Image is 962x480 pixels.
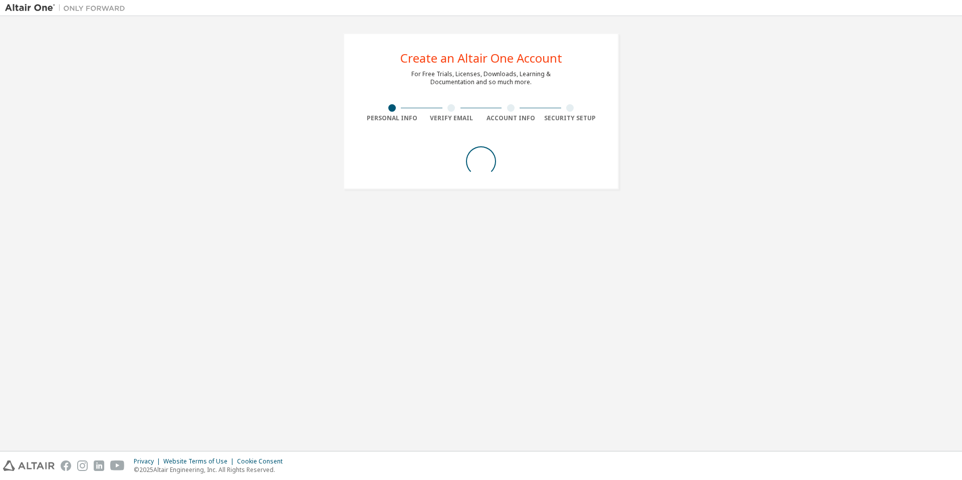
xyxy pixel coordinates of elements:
img: Altair One [5,3,130,13]
div: Account Info [481,114,541,122]
img: instagram.svg [77,460,88,471]
div: For Free Trials, Licenses, Downloads, Learning & Documentation and so much more. [411,70,551,86]
div: Website Terms of Use [163,457,237,465]
img: facebook.svg [61,460,71,471]
div: Verify Email [422,114,482,122]
div: Cookie Consent [237,457,289,465]
img: linkedin.svg [94,460,104,471]
img: youtube.svg [110,460,125,471]
p: © 2025 Altair Engineering, Inc. All Rights Reserved. [134,465,289,474]
div: Security Setup [541,114,600,122]
div: Create an Altair One Account [400,52,562,64]
div: Personal Info [362,114,422,122]
div: Privacy [134,457,163,465]
img: altair_logo.svg [3,460,55,471]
